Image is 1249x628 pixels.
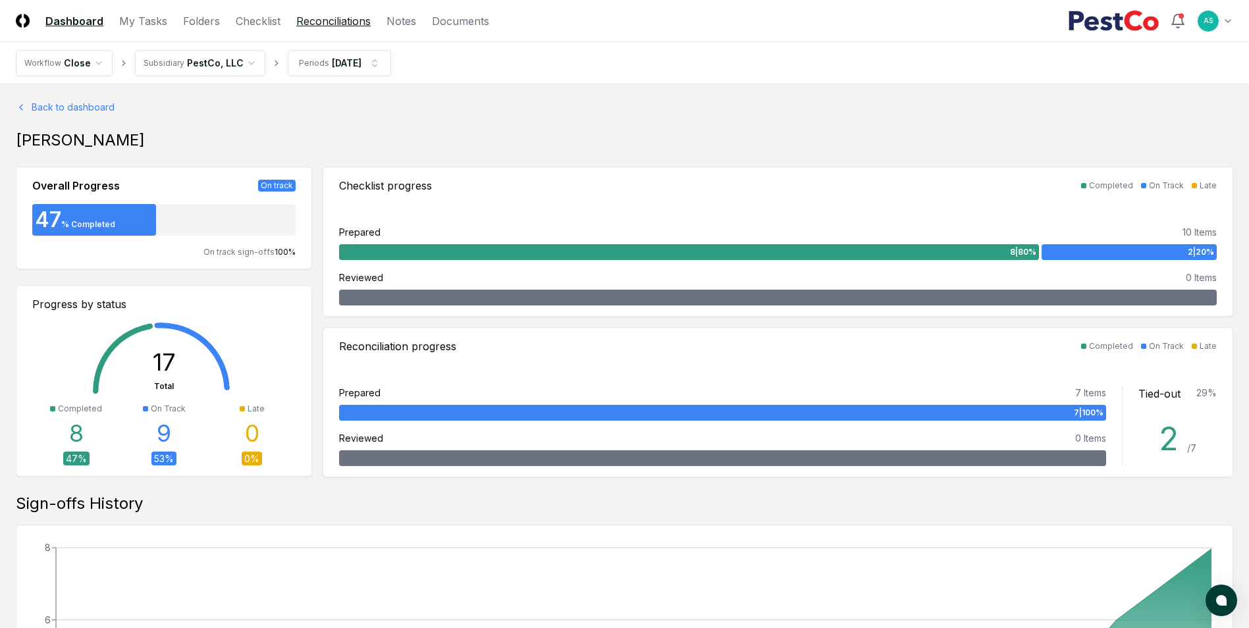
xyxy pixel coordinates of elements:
[339,431,383,445] div: Reviewed
[275,247,296,257] span: 100 %
[339,338,456,354] div: Reconciliation progress
[1183,225,1217,239] div: 10 Items
[323,327,1233,477] a: Reconciliation progressCompletedOn TrackLatePrepared7 Items7|100%Reviewed0 ItemsTied-out29%2 /7
[1204,16,1213,26] span: AS
[288,50,391,76] button: Periods[DATE]
[69,420,84,446] div: 8
[1200,340,1217,352] div: Late
[245,420,259,446] div: 0
[45,13,103,29] a: Dashboard
[45,614,51,625] tspan: 6
[339,178,432,194] div: Checklist progress
[16,100,1233,114] a: Back to dashboard
[1149,340,1184,352] div: On Track
[144,57,184,69] div: Subsidiary
[24,57,61,69] div: Workflow
[1138,386,1181,402] div: Tied-out
[323,167,1233,317] a: Checklist progressCompletedOn TrackLatePrepared10 Items8|80%2|20%Reviewed0 Items
[332,56,361,70] div: [DATE]
[1068,11,1159,32] img: PestCo logo
[1196,9,1220,33] button: AS
[16,14,30,28] img: Logo
[119,13,167,29] a: My Tasks
[1188,246,1214,258] span: 2 | 20 %
[1010,246,1036,258] span: 8 | 80 %
[203,247,275,257] span: On track sign-offs
[1089,180,1133,192] div: Completed
[1200,180,1217,192] div: Late
[61,219,115,230] div: % Completed
[258,180,296,192] div: On track
[432,13,489,29] a: Documents
[339,271,383,284] div: Reviewed
[58,403,102,415] div: Completed
[1074,407,1103,419] span: 7 | 100 %
[296,13,371,29] a: Reconciliations
[1159,423,1187,455] div: 2
[45,542,51,553] tspan: 8
[32,296,296,312] div: Progress by status
[1075,431,1106,445] div: 0 Items
[1075,386,1106,400] div: 7 Items
[1149,180,1184,192] div: On Track
[183,13,220,29] a: Folders
[248,403,265,415] div: Late
[1187,441,1196,455] div: / 7
[32,209,61,230] div: 47
[32,178,120,194] div: Overall Progress
[1186,271,1217,284] div: 0 Items
[16,50,391,76] nav: breadcrumb
[299,57,329,69] div: Periods
[339,386,381,400] div: Prepared
[1206,585,1237,616] button: atlas-launcher
[242,452,262,465] div: 0 %
[339,225,381,239] div: Prepared
[1089,340,1133,352] div: Completed
[1196,386,1217,402] div: 29 %
[16,493,1233,514] div: Sign-offs History
[63,452,90,465] div: 47 %
[16,130,1233,151] div: [PERSON_NAME]
[386,13,416,29] a: Notes
[236,13,280,29] a: Checklist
